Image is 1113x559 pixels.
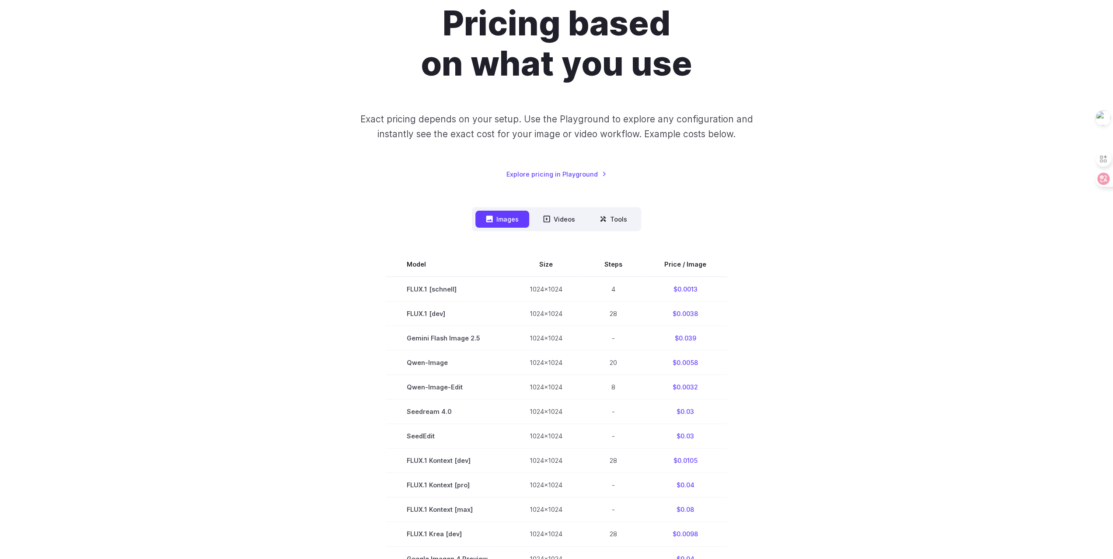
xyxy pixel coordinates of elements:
td: $0.0032 [643,375,727,399]
td: 8 [583,375,643,399]
th: Steps [583,252,643,277]
td: FLUX.1 Kontext [dev] [386,448,509,473]
td: FLUX.1 [schnell] [386,277,509,302]
td: 1024x1024 [509,277,583,302]
a: Explore pricing in Playground [506,169,607,179]
td: SeedEdit [386,424,509,448]
td: 1024x1024 [509,302,583,326]
td: Qwen-Image [386,351,509,375]
td: 28 [583,448,643,473]
td: 1024x1024 [509,375,583,399]
td: - [583,326,643,351]
p: Exact pricing depends on your setup. Use the Playground to explore any configuration and instantl... [343,112,769,141]
h1: Pricing based on what you use [313,3,800,84]
td: 1024x1024 [509,497,583,522]
td: FLUX.1 Krea [dev] [386,522,509,546]
button: Tools [589,211,638,228]
td: - [583,473,643,497]
td: 1024x1024 [509,448,583,473]
td: $0.04 [643,473,727,497]
td: $0.0098 [643,522,727,546]
td: 20 [583,351,643,375]
td: 4 [583,277,643,302]
td: 1024x1024 [509,424,583,448]
td: 28 [583,302,643,326]
th: Price / Image [643,252,727,277]
td: FLUX.1 Kontext [pro] [386,473,509,497]
th: Size [509,252,583,277]
td: 1024x1024 [509,351,583,375]
td: $0.08 [643,497,727,522]
td: $0.0038 [643,302,727,326]
td: - [583,497,643,522]
th: Model [386,252,509,277]
td: 1024x1024 [509,326,583,351]
td: $0.03 [643,424,727,448]
td: 1024x1024 [509,522,583,546]
button: Videos [533,211,586,228]
td: - [583,424,643,448]
td: 1024x1024 [509,399,583,424]
button: Images [475,211,529,228]
td: $0.03 [643,399,727,424]
td: - [583,399,643,424]
td: $0.0013 [643,277,727,302]
td: FLUX.1 [dev] [386,302,509,326]
td: $0.039 [643,326,727,351]
td: 28 [583,522,643,546]
td: Qwen-Image-Edit [386,375,509,399]
td: FLUX.1 Kontext [max] [386,497,509,522]
td: $0.0058 [643,351,727,375]
td: Seedream 4.0 [386,399,509,424]
span: Gemini Flash Image 2.5 [407,333,488,343]
td: $0.0105 [643,448,727,473]
td: 1024x1024 [509,473,583,497]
